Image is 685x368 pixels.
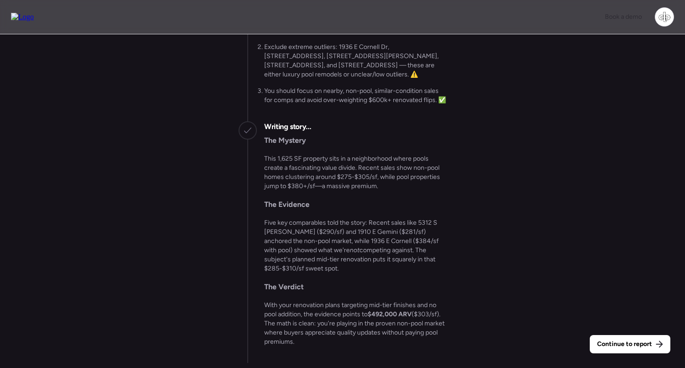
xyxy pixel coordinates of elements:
li: Exclude extreme outliers: 1936 E Cornell Dr, [STREET_ADDRESS], [STREET_ADDRESS][PERSON_NAME], [ST... [264,43,446,79]
li: You should focus on nearby, non-pool, similar-condition sales for comps and avoid over-weighting ... [264,87,446,105]
strong: $492,000 ARV [368,310,412,318]
h2: The Verdict [264,282,446,292]
h2: Writing story... [264,121,311,132]
p: With your renovation plans targeting mid-tier finishes and no pool addition, the evidence points ... [264,301,446,346]
span: Continue to report [597,340,652,349]
p: Five key comparables told the story: Recent sales like 5312 S [PERSON_NAME] ($290/sf) and 1910 E ... [264,218,446,273]
img: Logo [11,13,34,21]
p: This 1,625 SF property sits in a neighborhood where pools create a fascinating value divide. Rece... [264,154,446,191]
em: not [350,246,359,254]
span: Book a demo [605,13,642,21]
h2: The Mystery [264,136,446,145]
h2: The Evidence [264,200,446,209]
